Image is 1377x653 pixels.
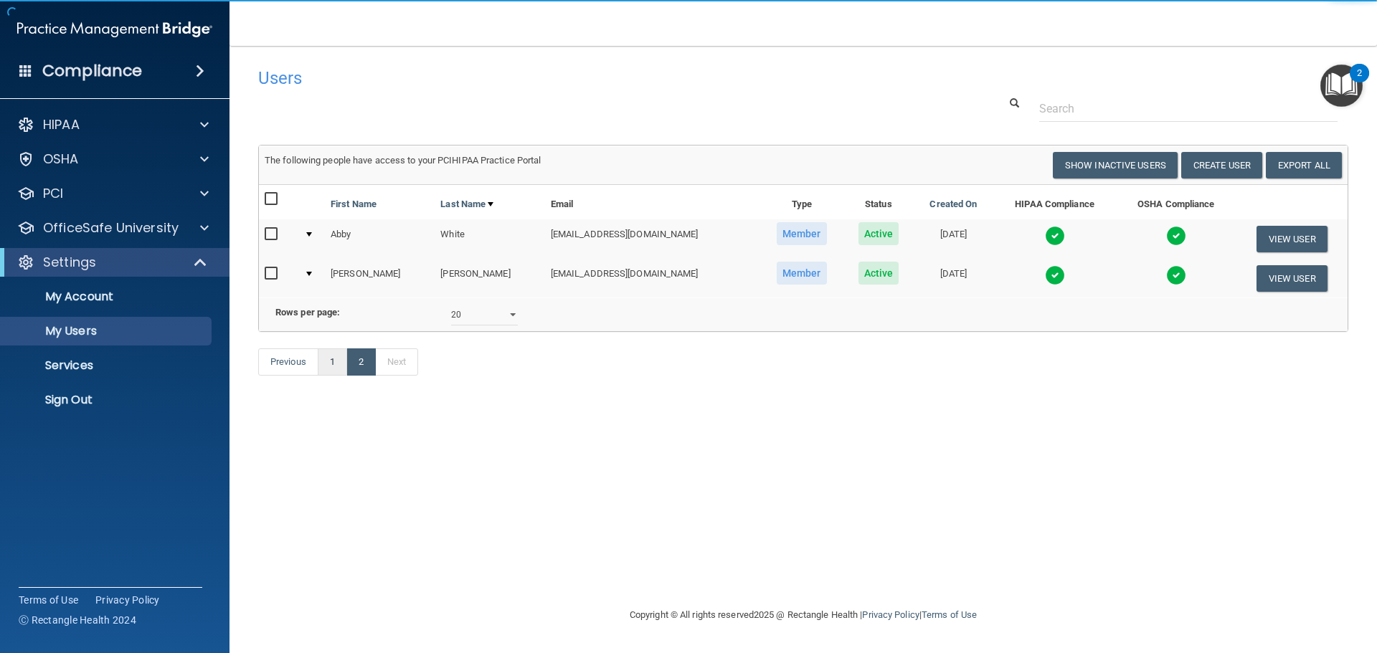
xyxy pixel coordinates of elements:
[1166,226,1186,246] img: tick.e7d51cea.svg
[1053,152,1178,178] button: Show Inactive Users
[43,219,179,237] p: OfficeSafe University
[545,259,760,297] td: [EMAIL_ADDRESS][DOMAIN_NAME]
[1181,152,1262,178] button: Create User
[265,155,541,166] span: The following people have access to your PCIHIPAA Practice Portal
[843,185,914,219] th: Status
[43,116,80,133] p: HIPAA
[17,254,208,271] a: Settings
[1045,226,1065,246] img: tick.e7d51cea.svg
[545,185,760,219] th: Email
[318,348,347,376] a: 1
[1039,95,1338,122] input: Search
[9,358,205,373] p: Services
[375,348,418,376] a: Next
[1166,265,1186,285] img: tick.e7d51cea.svg
[545,219,760,259] td: [EMAIL_ADDRESS][DOMAIN_NAME]
[43,151,79,168] p: OSHA
[43,185,63,202] p: PCI
[17,151,209,168] a: OSHA
[9,324,205,338] p: My Users
[435,259,544,297] td: [PERSON_NAME]
[9,393,205,407] p: Sign Out
[17,15,212,44] img: PMB logo
[1129,551,1360,609] iframe: Drift Widget Chat Controller
[1357,73,1362,92] div: 2
[1045,265,1065,285] img: tick.e7d51cea.svg
[331,196,377,213] a: First Name
[17,116,209,133] a: HIPAA
[541,592,1065,638] div: Copyright © All rights reserved 2025 @ Rectangle Health | |
[1320,65,1363,107] button: Open Resource Center, 2 new notifications
[777,222,827,245] span: Member
[17,185,209,202] a: PCI
[760,185,843,219] th: Type
[440,196,493,213] a: Last Name
[929,196,977,213] a: Created On
[325,219,435,259] td: Abby
[258,69,885,87] h4: Users
[922,609,977,620] a: Terms of Use
[9,290,205,304] p: My Account
[1257,265,1328,292] button: View User
[914,219,993,259] td: [DATE]
[993,185,1116,219] th: HIPAA Compliance
[275,307,340,318] b: Rows per page:
[858,262,899,285] span: Active
[1116,185,1236,219] th: OSHA Compliance
[777,262,827,285] span: Member
[258,348,318,376] a: Previous
[95,593,160,607] a: Privacy Policy
[1257,226,1328,252] button: View User
[325,259,435,297] td: [PERSON_NAME]
[17,219,209,237] a: OfficeSafe University
[346,348,376,376] a: 2
[42,61,142,81] h4: Compliance
[43,254,96,271] p: Settings
[19,593,78,607] a: Terms of Use
[435,219,544,259] td: White
[862,609,919,620] a: Privacy Policy
[1266,152,1342,178] a: Export All
[858,222,899,245] span: Active
[19,613,136,627] span: Ⓒ Rectangle Health 2024
[914,259,993,297] td: [DATE]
